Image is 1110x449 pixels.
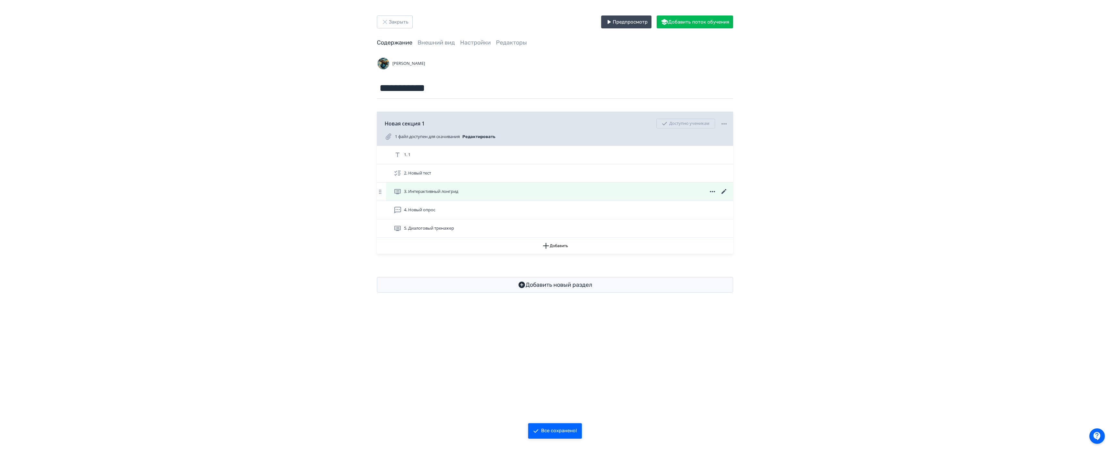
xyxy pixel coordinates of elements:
[377,238,733,254] button: Добавить
[404,170,431,176] span: 2. Новый тест
[377,164,733,183] div: 2. Новый тест
[657,15,733,28] button: Добавить поток обучения
[385,120,425,127] span: Новая секция 1
[418,39,455,46] a: Внешний вид
[404,225,454,232] span: 5. Диалоговый тренажер
[460,39,491,46] a: Настройки
[541,428,577,434] div: Все сохранено!
[377,277,733,293] button: Добавить новый раздел
[404,188,458,195] span: 3. Интерактивный лонгрид
[377,39,412,46] a: Содержание
[404,207,435,213] span: 4. Новый опрос
[395,134,460,140] span: 1 файл доступен для скачивания
[462,132,495,142] button: Редактировать
[377,219,733,238] div: 5. Диалоговый тренажер
[377,146,733,164] div: 1. 1
[601,15,651,28] button: Предпросмотр
[377,57,390,70] img: Avatar
[377,15,413,28] button: Закрыть
[392,60,425,67] span: [PERSON_NAME]
[656,119,715,128] div: Доступно ученикам
[377,183,733,201] div: 3. Интерактивный лонгрид
[496,39,527,46] a: Редакторы
[377,201,733,219] div: 4. Новый опрос
[404,152,410,158] span: 1. 1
